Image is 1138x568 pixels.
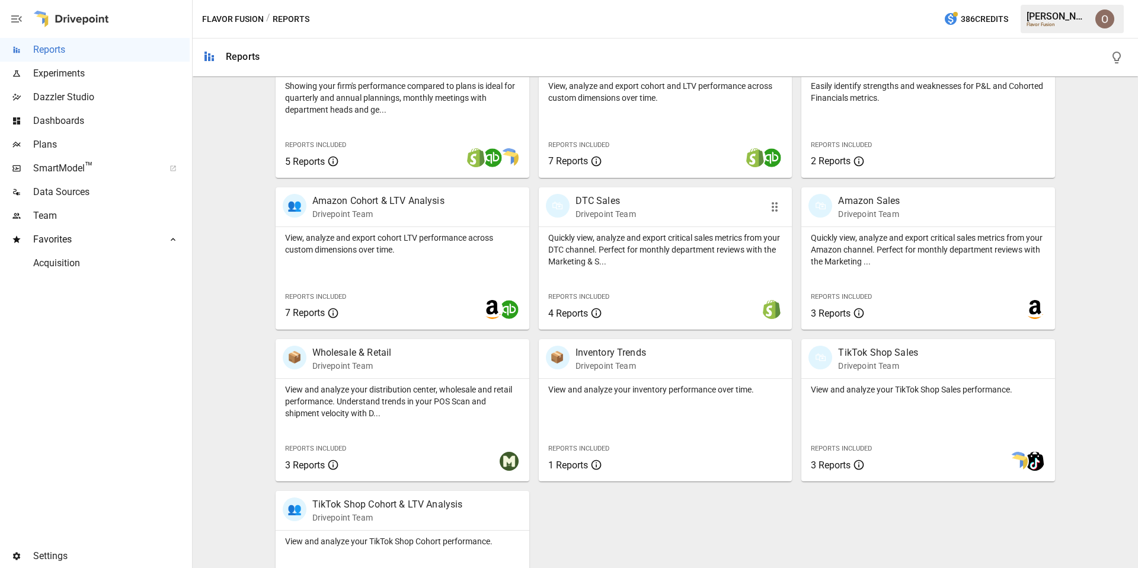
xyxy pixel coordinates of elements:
p: Quickly view, analyze and export critical sales metrics from your DTC channel. Perfect for monthl... [548,232,783,267]
p: View and analyze your inventory performance over time. [548,384,783,395]
span: Reports Included [548,445,609,452]
span: Settings [33,549,190,563]
span: 7 Reports [548,155,588,167]
p: Showing your firm's performance compared to plans is ideal for quarterly and annual plannings, mo... [285,80,520,116]
img: Oleksii Flok [1095,9,1114,28]
span: 5 Reports [285,156,325,167]
p: Quickly view, analyze and export critical sales metrics from your Amazon channel. Perfect for mon... [811,232,1046,267]
span: 1 Reports [548,459,588,471]
div: 🛍 [546,194,570,218]
span: Reports Included [285,445,346,452]
p: Drivepoint Team [838,360,918,372]
div: 👥 [283,497,306,521]
div: 🛍 [808,194,832,218]
p: DTC Sales [576,194,636,208]
button: 386Credits [939,8,1013,30]
p: View, analyze and export cohort and LTV performance across custom dimensions over time. [548,80,783,104]
div: 📦 [546,346,570,369]
span: 386 Credits [961,12,1008,27]
div: 📦 [283,346,306,369]
img: quickbooks [762,148,781,167]
span: 3 Reports [811,308,851,319]
span: Acquisition [33,256,190,270]
p: Drivepoint Team [312,360,392,372]
div: 👥 [283,194,306,218]
img: smart model [1009,452,1028,471]
span: Dashboards [33,114,190,128]
p: Inventory Trends [576,346,646,360]
p: Wholesale & Retail [312,346,392,360]
div: Flavor Fusion [1027,22,1088,27]
span: Dazzler Studio [33,90,190,104]
p: View, analyze and export cohort LTV performance across custom dimensions over time. [285,232,520,256]
div: 🛍 [808,346,832,369]
p: Drivepoint Team [576,360,646,372]
span: 7 Reports [285,307,325,318]
span: Reports Included [548,141,609,149]
span: Reports [33,43,190,57]
p: Drivepoint Team [838,208,900,220]
button: Flavor Fusion [202,12,264,27]
span: Experiments [33,66,190,81]
img: shopify [466,148,485,167]
span: Reports Included [548,293,609,301]
span: Favorites [33,232,156,247]
span: Reports Included [285,141,346,149]
p: Drivepoint Team [312,512,463,524]
div: [PERSON_NAME] [1027,11,1088,22]
img: tiktok [1025,452,1044,471]
p: View and analyze your TikTok Shop Sales performance. [811,384,1046,395]
img: shopify [746,148,765,167]
img: amazon [1025,300,1044,319]
span: Reports Included [811,445,872,452]
img: quickbooks [483,148,502,167]
div: / [266,12,270,27]
img: muffindata [500,452,519,471]
img: smart model [500,148,519,167]
p: Easily identify strengths and weaknesses for P&L and Cohorted Financials metrics. [811,80,1046,104]
p: TikTok Shop Cohort & LTV Analysis [312,497,463,512]
p: Amazon Cohort & LTV Analysis [312,194,445,208]
span: Data Sources [33,185,190,199]
p: View and analyze your TikTok Shop Cohort performance. [285,535,520,547]
span: 4 Reports [548,308,588,319]
span: Reports Included [285,293,346,301]
span: 2 Reports [811,155,851,167]
p: Amazon Sales [838,194,900,208]
p: Drivepoint Team [576,208,636,220]
div: Reports [226,51,260,62]
img: shopify [762,300,781,319]
span: 3 Reports [285,459,325,471]
span: Team [33,209,190,223]
p: Drivepoint Team [312,208,445,220]
p: TikTok Shop Sales [838,346,918,360]
img: amazon [483,300,502,319]
p: View and analyze your distribution center, wholesale and retail performance. Understand trends in... [285,384,520,419]
span: SmartModel [33,161,156,175]
span: Reports Included [811,293,872,301]
span: ™ [85,159,93,174]
span: 3 Reports [811,459,851,471]
span: Reports Included [811,141,872,149]
img: quickbooks [500,300,519,319]
span: Plans [33,138,190,152]
button: Oleksii Flok [1088,2,1121,36]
